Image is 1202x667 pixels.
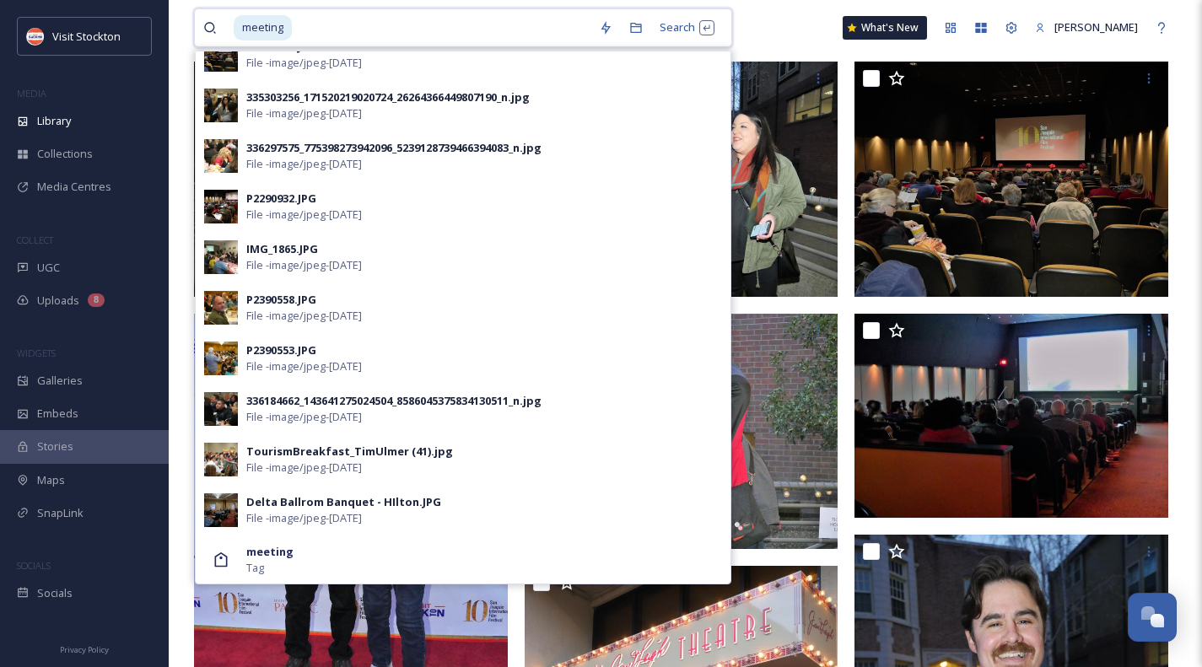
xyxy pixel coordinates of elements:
img: 336184662_143641275024504_8586045375834130511_n.jpg [204,392,238,426]
img: P2290918.JPG [854,62,1168,297]
div: TourismBreakfast_TimUlmer (41).jpg [246,444,453,460]
div: 8 [88,293,105,307]
span: Library [37,113,71,129]
a: [PERSON_NAME] [1027,11,1146,44]
img: TourismBreakfast_TimUlmer%2520%2841%29.jpg [204,443,238,476]
div: P2390558.JPG [246,292,316,308]
img: P2390558.JPG [204,291,238,325]
img: 336297575_775398273942096_5239128739466394083_n.jpg [204,139,238,173]
div: P2390553.JPG [246,342,316,358]
span: Visit Stockton [52,29,121,44]
img: IMG_1865.JPG [204,240,238,274]
span: Socials [37,585,73,601]
div: P2290932.JPG [246,191,316,207]
span: WIDGETS [17,347,56,359]
span: File - image/jpeg - [DATE] [246,308,362,324]
span: File - image/jpeg - [DATE] [246,207,362,223]
span: Maps [37,472,65,488]
span: Collections [37,146,93,162]
span: File - image/jpeg - [DATE] [246,510,362,526]
span: [PERSON_NAME] [1054,19,1138,35]
span: meeting [234,15,292,40]
strong: meeting [246,544,294,559]
span: SnapLink [37,505,84,521]
span: File - image/jpeg - [DATE] [246,460,362,476]
div: Search [651,11,723,44]
button: Open Chat [1128,593,1177,642]
span: MEDIA [17,87,46,100]
img: 335303256_171520219020724_26264366449807190_n.jpg [204,89,238,122]
span: UGC [37,260,60,276]
span: Tag [246,560,264,576]
span: File - image/jpeg - [DATE] [246,156,362,172]
span: File - image/jpeg - [DATE] [246,105,362,121]
img: P2290932.JPG [204,190,238,223]
span: Media Centres [37,179,111,195]
div: 335303256_171520219020724_26264366449807190_n.jpg [246,89,530,105]
div: 336297575_775398273942096_5239128739466394083_n.jpg [246,140,542,156]
a: Privacy Policy [60,638,109,659]
span: Privacy Policy [60,644,109,655]
span: COLLECT [17,234,53,246]
span: Uploads [37,293,79,309]
div: 336184662_143641275024504_8586045375834130511_n.jpg [246,393,542,409]
img: P2390553.JPG [204,342,238,375]
span: File - image/jpeg - [DATE] [246,409,362,425]
span: Galleries [37,373,83,389]
img: P2290896.JPG [194,62,508,297]
a: What's New [843,16,927,40]
div: Delta Ballrom Banquet - HIlton.JPG [246,494,441,510]
span: File - image/jpeg - [DATE] [246,55,362,71]
img: Delta%2520Ballrom%2520Banquet%2520-%2520HIlton.JPG [204,493,238,527]
img: P2290918.JPG [204,38,238,72]
span: Embeds [37,406,78,422]
span: SOCIALS [17,559,51,572]
span: Stories [37,438,73,455]
span: File - image/jpeg - [DATE] [246,257,362,273]
img: unnamed.jpeg [27,28,44,45]
img: P2290941.JPG [854,314,1168,517]
div: IMG_1865.JPG [246,241,318,257]
span: File - image/jpeg - [DATE] [246,358,362,374]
